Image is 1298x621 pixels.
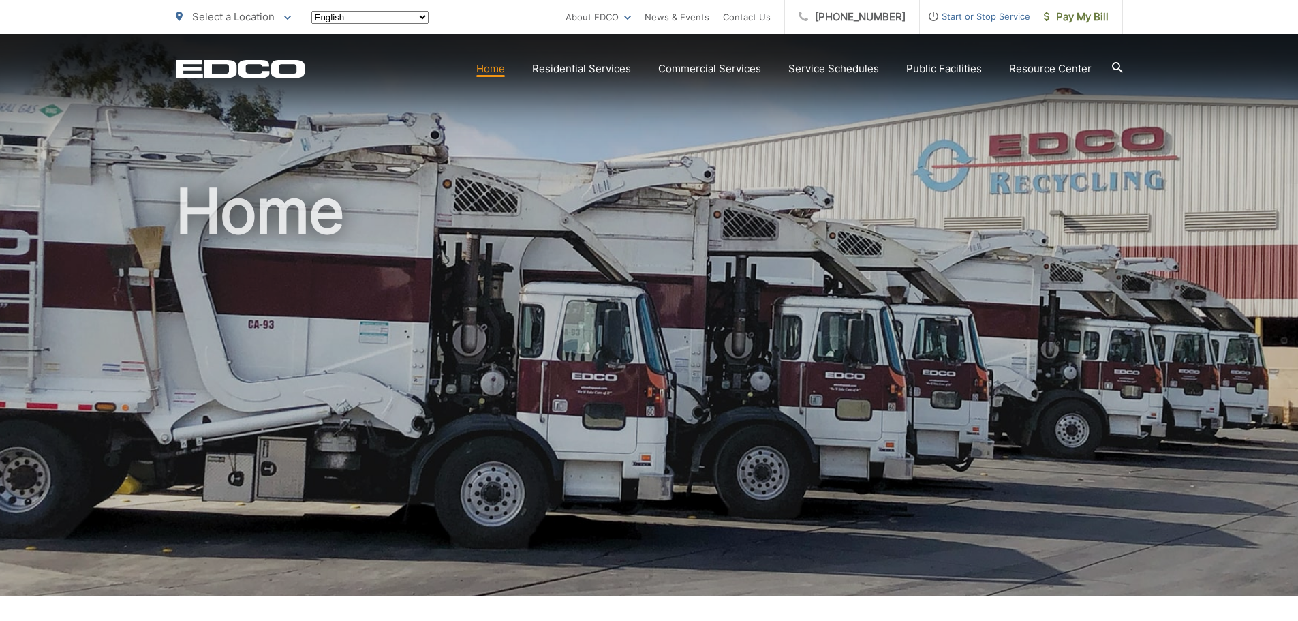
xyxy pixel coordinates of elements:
[176,177,1123,609] h1: Home
[192,10,275,23] span: Select a Location
[176,59,305,78] a: EDCD logo. Return to the homepage.
[1044,9,1109,25] span: Pay My Bill
[566,9,631,25] a: About EDCO
[476,61,505,77] a: Home
[1009,61,1092,77] a: Resource Center
[788,61,879,77] a: Service Schedules
[311,11,429,24] select: Select a language
[723,9,771,25] a: Contact Us
[645,9,709,25] a: News & Events
[906,61,982,77] a: Public Facilities
[532,61,631,77] a: Residential Services
[658,61,761,77] a: Commercial Services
